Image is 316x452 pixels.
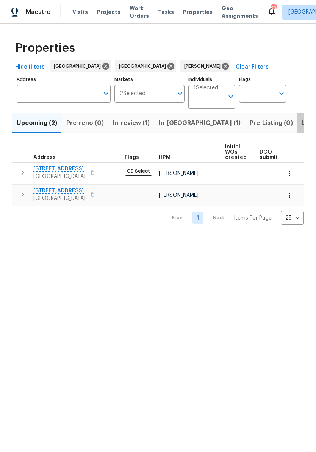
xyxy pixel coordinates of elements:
[26,8,51,16] span: Maestro
[184,62,224,70] span: [PERSON_NAME]
[281,208,304,228] div: 25
[115,60,176,72] div: [GEOGRAPHIC_DATA]
[225,144,247,160] span: Initial WOs created
[113,118,150,128] span: In-review (1)
[250,118,293,128] span: Pre-Listing (0)
[33,155,56,160] span: Address
[233,60,272,74] button: Clear Filters
[66,118,104,128] span: Pre-reno (0)
[114,77,185,82] label: Markets
[12,60,48,74] button: Hide filters
[165,211,304,225] nav: Pagination Navigation
[239,77,286,82] label: Flags
[159,118,241,128] span: In-[GEOGRAPHIC_DATA] (1)
[159,193,199,198] span: [PERSON_NAME]
[192,212,203,224] a: Goto page 1
[15,44,75,52] span: Properties
[54,62,104,70] span: [GEOGRAPHIC_DATA]
[234,214,272,222] p: Items Per Page
[175,88,185,99] button: Open
[188,77,235,82] label: Individuals
[159,171,199,176] span: [PERSON_NAME]
[50,60,111,72] div: [GEOGRAPHIC_DATA]
[180,60,230,72] div: [PERSON_NAME]
[276,88,287,99] button: Open
[72,8,88,16] span: Visits
[15,62,45,72] span: Hide filters
[125,167,152,176] span: OD Select
[271,5,276,12] div: 23
[183,8,213,16] span: Properties
[225,91,236,102] button: Open
[130,5,149,20] span: Work Orders
[222,5,258,20] span: Geo Assignments
[236,62,269,72] span: Clear Filters
[17,118,57,128] span: Upcoming (2)
[125,155,139,160] span: Flags
[260,150,287,160] span: DCO submitted
[158,9,174,15] span: Tasks
[194,85,218,91] span: 1 Selected
[101,88,111,99] button: Open
[97,8,120,16] span: Projects
[159,155,171,160] span: HPM
[120,90,145,97] span: 2 Selected
[17,77,111,82] label: Address
[119,62,169,70] span: [GEOGRAPHIC_DATA]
